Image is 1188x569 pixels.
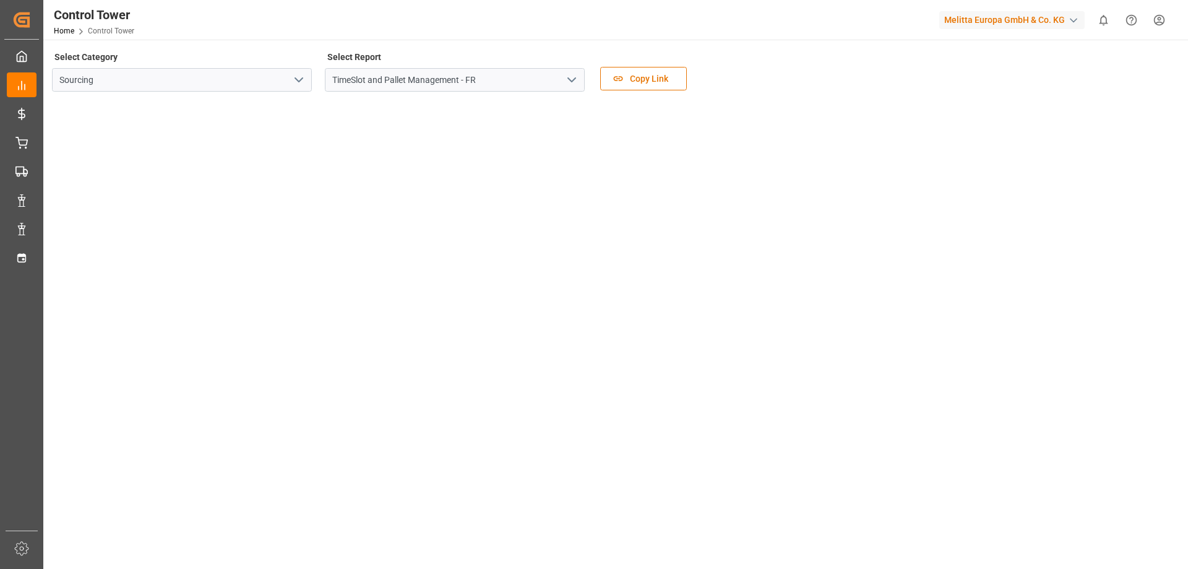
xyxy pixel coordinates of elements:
button: Melitta Europa GmbH & Co. KG [939,8,1090,32]
button: Copy Link [600,67,687,90]
button: show 0 new notifications [1090,6,1117,34]
input: Type to search/select [52,68,312,92]
div: Melitta Europa GmbH & Co. KG [939,11,1085,29]
button: open menu [289,71,308,90]
span: Copy Link [624,72,674,85]
button: Help Center [1117,6,1145,34]
div: Control Tower [54,6,134,24]
input: Type to search/select [325,68,585,92]
button: open menu [562,71,580,90]
a: Home [54,27,74,35]
label: Select Report [325,48,383,66]
label: Select Category [52,48,119,66]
